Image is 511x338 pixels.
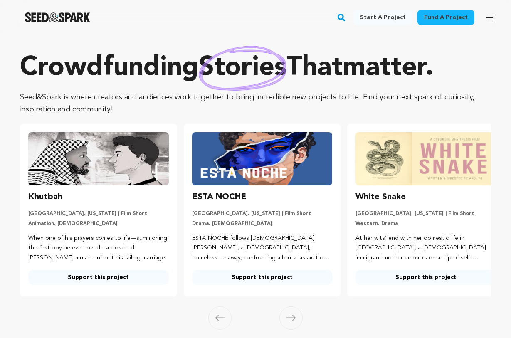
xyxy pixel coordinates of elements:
[417,10,474,25] a: Fund a project
[28,220,169,227] p: Animation, [DEMOGRAPHIC_DATA]
[192,210,333,217] p: [GEOGRAPHIC_DATA], [US_STATE] | Film Short
[355,220,496,227] p: Western, Drama
[192,190,246,204] h3: ESTA NOCHE
[355,270,496,285] a: Support this project
[28,270,169,285] a: Support this project
[28,210,169,217] p: [GEOGRAPHIC_DATA], [US_STATE] | Film Short
[20,91,491,116] p: Seed&Spark is where creators and audiences work together to bring incredible new projects to life...
[355,132,496,185] img: White Snake image
[192,234,333,263] p: ESTA NOCHE follows [DEMOGRAPHIC_DATA] [PERSON_NAME], a [DEMOGRAPHIC_DATA], homeless runaway, conf...
[192,220,333,227] p: Drama, [DEMOGRAPHIC_DATA]
[192,132,333,185] img: ESTA NOCHE image
[343,55,425,81] span: matter
[353,10,412,25] a: Start a project
[25,12,90,22] img: Seed&Spark Logo Dark Mode
[20,52,491,85] p: Crowdfunding that .
[355,210,496,217] p: [GEOGRAPHIC_DATA], [US_STATE] | Film Short
[28,132,169,185] img: Khutbah image
[199,46,286,91] img: hand sketched image
[355,190,406,204] h3: White Snake
[28,190,62,204] h3: Khutbah
[28,234,169,263] p: When one of his prayers comes to life—summoning the first boy he ever loved—a closeted [PERSON_NA...
[192,270,333,285] a: Support this project
[355,234,496,263] p: At her wits’ end with her domestic life in [GEOGRAPHIC_DATA], a [DEMOGRAPHIC_DATA] immigrant moth...
[25,12,90,22] a: Seed&Spark Homepage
